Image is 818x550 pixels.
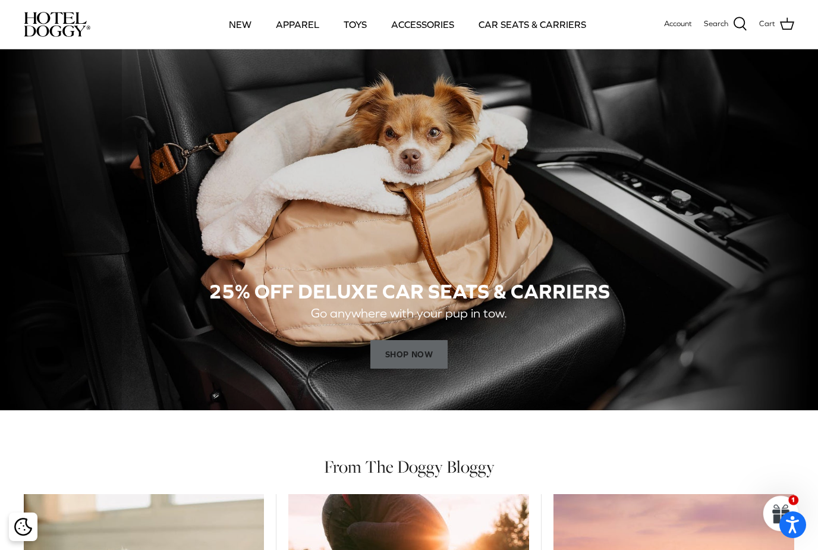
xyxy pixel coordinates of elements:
[9,513,37,541] div: Cookie policy
[12,517,33,538] button: Cookie policy
[218,4,262,45] a: NEW
[14,518,32,536] img: Cookie policy
[333,4,377,45] a: TOYS
[370,340,448,369] span: SHOP NOW
[664,18,692,30] a: Account
[177,4,638,45] div: Primary navigation
[380,4,465,45] a: ACCESSORIES
[324,455,495,479] a: From The Doggy Bloggy
[704,18,728,30] span: Search
[139,303,679,324] p: Go anywhere with your pup in tow.
[265,4,330,45] a: APPAREL
[759,18,775,30] span: Cart
[704,17,747,32] a: Search
[65,281,753,303] h2: 25% OFF DELUXE CAR SEATS & CARRIERS
[759,17,794,32] a: Cart
[24,12,90,37] img: hoteldoggycom
[468,4,597,45] a: CAR SEATS & CARRIERS
[664,19,692,28] span: Account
